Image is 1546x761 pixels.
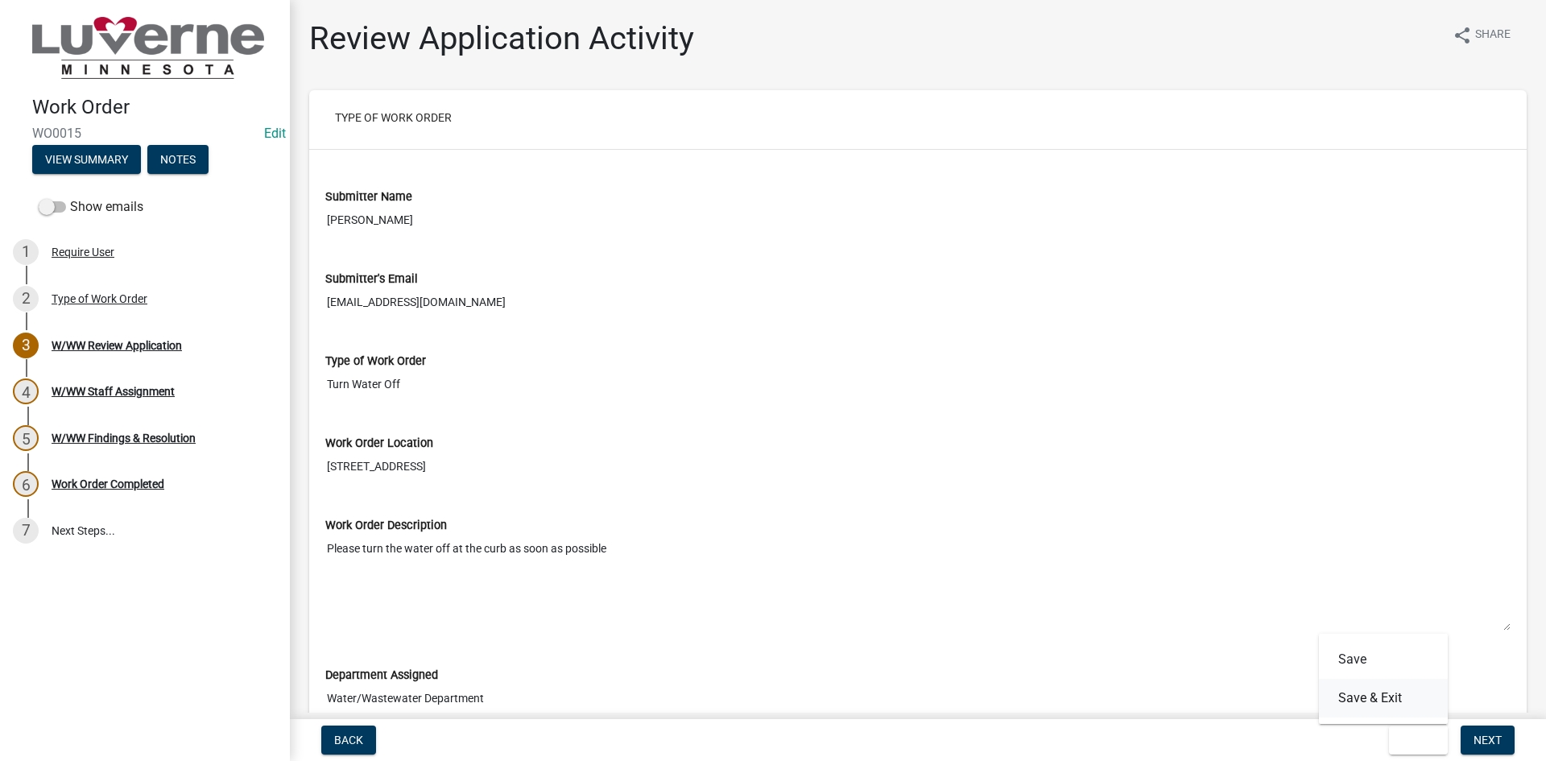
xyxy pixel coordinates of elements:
button: Notes [147,145,209,174]
div: Type of Work Order [52,293,147,304]
div: W/WW Review Application [52,340,182,351]
span: Exit [1402,734,1425,747]
wm-modal-confirm: Edit Application Number [264,126,286,141]
wm-modal-confirm: Notes [147,154,209,167]
h4: Work Order [32,96,277,119]
div: 1 [13,239,39,265]
label: Type of Work Order [325,356,426,367]
button: Back [321,726,376,755]
button: Next [1461,726,1515,755]
textarea: Please turn the water off at the curb as soon as possible [325,534,1511,631]
div: 3 [13,333,39,358]
button: shareShare [1440,19,1523,51]
div: W/WW Findings & Resolution [52,432,196,444]
div: Exit [1319,634,1448,724]
button: Type of Work Order [322,103,465,132]
img: City of Luverne, Minnesota [32,17,264,79]
span: Share [1475,26,1511,45]
label: Work Order Description [325,520,447,531]
span: Next [1474,734,1502,747]
button: Save & Exit [1319,679,1448,718]
div: Work Order Completed [52,478,164,490]
div: W/WW Staff Assignment [52,386,175,397]
i: share [1453,26,1472,45]
span: WO0015 [32,126,258,141]
button: View Summary [32,145,141,174]
button: Exit [1389,726,1448,755]
label: Submitter Name [325,192,412,203]
button: Save [1319,640,1448,679]
label: Show emails [39,197,143,217]
div: 6 [13,471,39,497]
h1: Review Application Activity [309,19,694,58]
div: Require User [52,246,114,258]
span: Back [334,734,363,747]
label: Department Assigned [325,670,438,681]
div: 7 [13,518,39,544]
a: Edit [264,126,286,141]
div: 5 [13,425,39,451]
label: Submitter's Email [325,274,418,285]
wm-modal-confirm: Summary [32,154,141,167]
div: 2 [13,286,39,312]
label: Work Order Location [325,438,433,449]
div: 4 [13,378,39,404]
